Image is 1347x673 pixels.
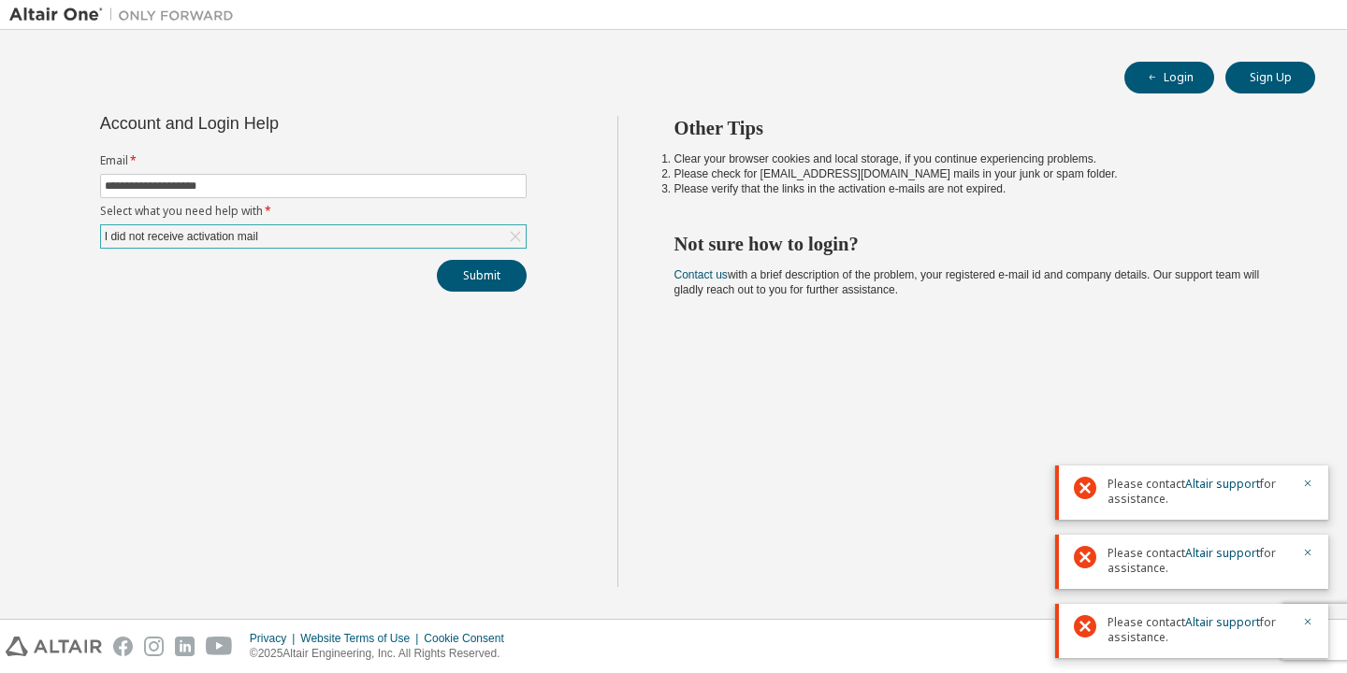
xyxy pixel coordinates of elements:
div: Cookie Consent [424,631,514,646]
img: instagram.svg [144,637,164,656]
span: with a brief description of the problem, your registered e-mail id and company details. Our suppo... [674,268,1260,296]
a: Contact us [674,268,728,281]
span: Please contact for assistance. [1108,546,1291,576]
span: Please contact for assistance. [1108,477,1291,507]
a: Altair support [1185,476,1260,492]
h2: Other Tips [674,116,1282,140]
button: Sign Up [1225,62,1315,93]
div: I did not receive activation mail [102,226,261,247]
p: © 2025 Altair Engineering, Inc. All Rights Reserved. [250,646,515,662]
li: Please verify that the links in the activation e-mails are not expired. [674,181,1282,196]
img: linkedin.svg [175,637,195,656]
label: Email [100,153,527,168]
img: altair_logo.svg [6,637,102,656]
div: Account and Login Help [100,116,442,131]
li: Please check for [EMAIL_ADDRESS][DOMAIN_NAME] mails in your junk or spam folder. [674,166,1282,181]
div: I did not receive activation mail [101,225,526,248]
a: Altair support [1185,545,1260,561]
h2: Not sure how to login? [674,232,1282,256]
div: Privacy [250,631,300,646]
img: youtube.svg [206,637,233,656]
label: Select what you need help with [100,204,527,219]
img: Altair One [9,6,243,24]
a: Altair support [1185,614,1260,630]
button: Submit [437,260,527,292]
img: facebook.svg [113,637,133,656]
button: Login [1124,62,1214,93]
div: Website Terms of Use [300,631,424,646]
span: Please contact for assistance. [1108,615,1291,645]
li: Clear your browser cookies and local storage, if you continue experiencing problems. [674,151,1282,166]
